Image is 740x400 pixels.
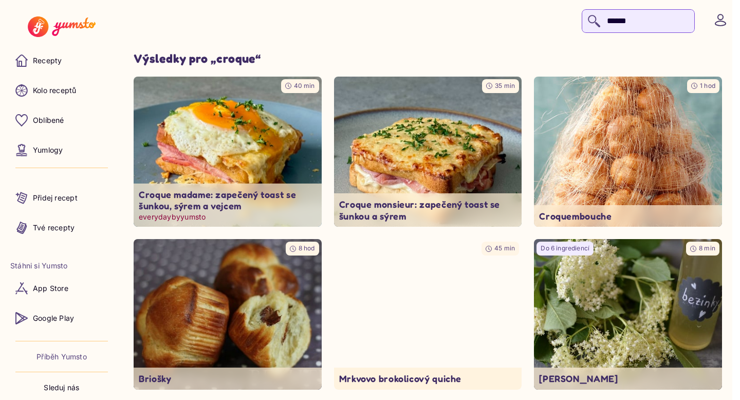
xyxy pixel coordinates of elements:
a: Tvé recepty [10,215,113,240]
p: Recepty [33,56,62,66]
li: Stáhni si Yumsto [10,261,113,271]
img: undefined [129,72,326,230]
img: undefined [334,77,522,227]
img: Yumsto logo [28,16,95,37]
p: Briošky [139,373,317,385]
a: Google Play [10,306,113,331]
h1: Výsledky pro „ croque “ [134,51,722,66]
span: 45 min [494,244,515,252]
span: 8 min [699,244,715,252]
p: Oblíbené [33,115,64,125]
a: Yumlogy [10,138,113,162]
p: Tvé recepty [33,223,75,233]
p: everydaybyyumsto [139,212,317,222]
a: Recepty [10,48,113,73]
a: Přidej recept [10,186,113,210]
a: Kolo receptů [10,78,113,103]
p: Přidej recept [33,193,78,203]
p: Sleduj nás [44,383,79,393]
a: undefined1 hodCroquembouche [534,77,722,227]
span: 1 hod [700,82,715,89]
a: undefined35 minCroque monsieur: zapečený toast se šunkou a sýrem [334,77,522,227]
img: undefined [134,239,322,390]
a: Oblíbené [10,108,113,133]
a: undefinedDo 6 ingrediencí8 min[PERSON_NAME] [534,239,722,390]
p: Mrkvovo brokolicový quiche [339,373,517,385]
p: App Store [33,283,68,294]
a: undefined8 hodBriošky [134,239,322,390]
span: 8 hod [299,244,315,252]
p: Kolo receptů [33,85,77,96]
a: App Store [10,276,113,301]
a: Příběh Yumsto [36,352,87,362]
p: Google Play [33,313,74,323]
p: Croque madame: zapečený toast se šunkou, sýrem a vejcem [139,189,317,212]
span: 40 min [294,82,315,89]
p: Croque monsieur: zapečený toast se šunkou a sýrem [339,198,517,222]
span: 35 min [495,82,515,89]
p: Croquembouche [539,210,717,222]
a: undefined40 minCroque madame: zapečený toast se šunkou, sýrem a vejcemeverydaybyyumsto [134,77,322,227]
p: Yumlogy [33,145,63,155]
img: undefined [534,77,722,227]
p: Do 6 ingrediencí [541,244,589,253]
a: undefined45 minMrkvovo brokolicový quiche [334,239,522,390]
p: [PERSON_NAME] [539,373,717,385]
img: undefined [534,239,722,390]
img: undefined [334,239,522,390]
